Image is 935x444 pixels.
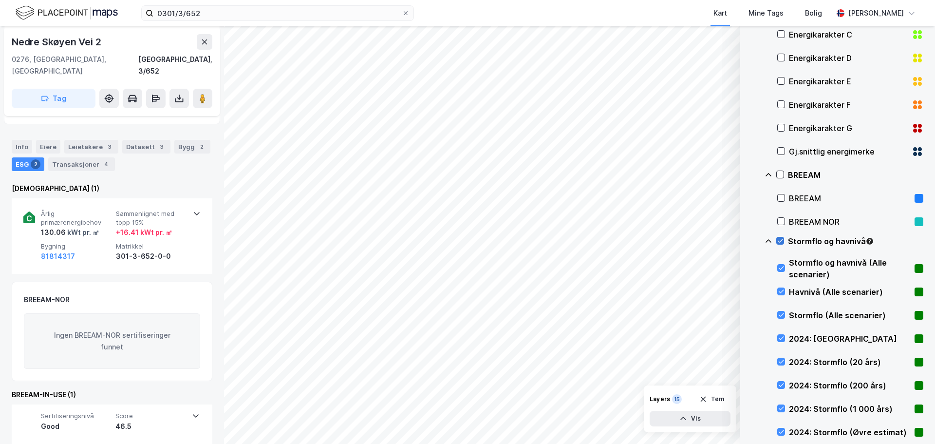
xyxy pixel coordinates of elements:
[116,242,187,251] span: Matrikkel
[650,395,670,403] div: Layers
[41,242,112,251] span: Bygning
[16,4,118,21] img: logo.f888ab2527a4732fd821a326f86c7f29.svg
[116,251,187,262] div: 301-3-652-0-0
[789,216,911,228] div: BREEAM NOR
[24,313,200,369] div: Ingen BREEAM-NOR sertifiseringer funnet
[105,142,114,152] div: 3
[66,227,99,238] div: kWt pr. ㎡
[789,193,911,204] div: BREEAM
[886,397,935,444] iframe: Chat Widget
[12,54,138,77] div: 0276, [GEOGRAPHIC_DATA], [GEOGRAPHIC_DATA]
[197,142,206,152] div: 2
[41,421,112,432] div: Good
[805,7,822,19] div: Bolig
[12,140,32,154] div: Info
[789,29,908,40] div: Energikarakter C
[789,356,911,368] div: 2024: Stormflo (20 års)
[116,210,187,227] span: Sammenlignet med topp 15%
[789,146,908,157] div: Gj.snittlig energimerke
[788,235,923,247] div: Stormflo og havnivå
[789,333,911,345] div: 2024: [GEOGRAPHIC_DATA]
[12,389,212,401] div: BREEAM-IN-USE (1)
[789,52,908,64] div: Energikarakter D
[789,426,911,438] div: 2024: Stormflo (Øvre estimat)
[789,99,908,111] div: Energikarakter F
[115,412,186,420] span: Score
[865,237,874,246] div: Tooltip anchor
[122,140,170,154] div: Datasett
[650,411,730,426] button: Vis
[886,397,935,444] div: Kontrollprogram for chat
[24,294,70,306] div: BREEAM-NOR
[41,227,99,238] div: 130.06
[12,89,95,108] button: Tag
[41,210,112,227] span: Årlig primærenergibehov
[48,157,115,171] div: Transaksjoner
[789,309,911,321] div: Stormflo (Alle scenarier)
[157,142,167,152] div: 3
[12,34,103,50] div: Nedre Skøyen Vei 2
[748,7,784,19] div: Mine Tags
[789,122,908,134] div: Energikarakter G
[174,140,210,154] div: Bygg
[41,412,112,420] span: Sertifiseringsnivå
[115,421,186,432] div: 46.5
[12,183,212,194] div: [DEMOGRAPHIC_DATA] (1)
[36,140,60,154] div: Eiere
[848,7,904,19] div: [PERSON_NAME]
[41,251,75,262] button: 81814317
[31,159,40,169] div: 2
[789,380,911,391] div: 2024: Stormflo (200 års)
[788,169,923,181] div: BREEAM
[138,54,212,77] div: [GEOGRAPHIC_DATA], 3/652
[789,286,911,298] div: Havnivå (Alle scenarier)
[12,157,44,171] div: ESG
[789,76,908,87] div: Energikarakter E
[789,403,911,415] div: 2024: Stormflo (1 000 års)
[672,394,682,404] div: 15
[101,159,111,169] div: 4
[64,140,118,154] div: Leietakere
[789,257,911,280] div: Stormflo og havnivå (Alle scenarier)
[713,7,727,19] div: Kart
[116,227,172,238] div: + 16.41 kWt pr. ㎡
[693,391,730,407] button: Tøm
[153,6,402,20] input: Søk på adresse, matrikkel, gårdeiere, leietakere eller personer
